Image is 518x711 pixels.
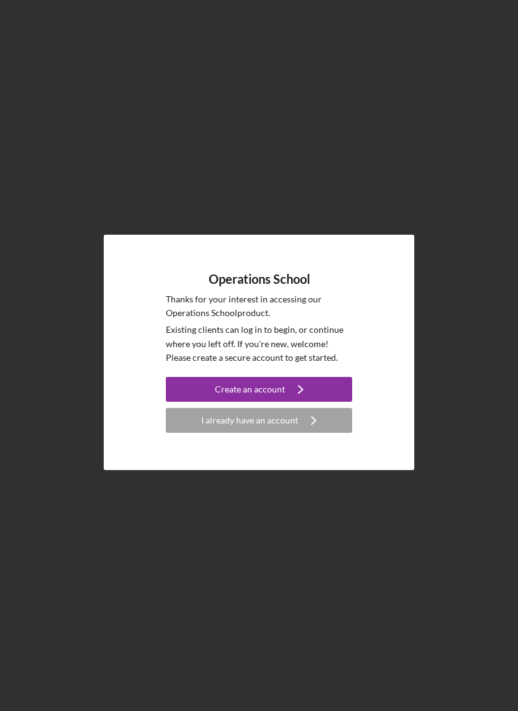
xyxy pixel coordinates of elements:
div: Create an account [215,377,285,402]
p: Existing clients can log in to begin, or continue where you left off. If you're new, welcome! Ple... [166,323,352,365]
p: Thanks for your interest in accessing our Operations School product. [166,292,352,320]
a: Create an account [166,377,352,405]
button: Create an account [166,377,352,402]
div: I already have an account [201,408,298,433]
h4: Operations School [209,272,310,286]
button: I already have an account [166,408,352,433]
